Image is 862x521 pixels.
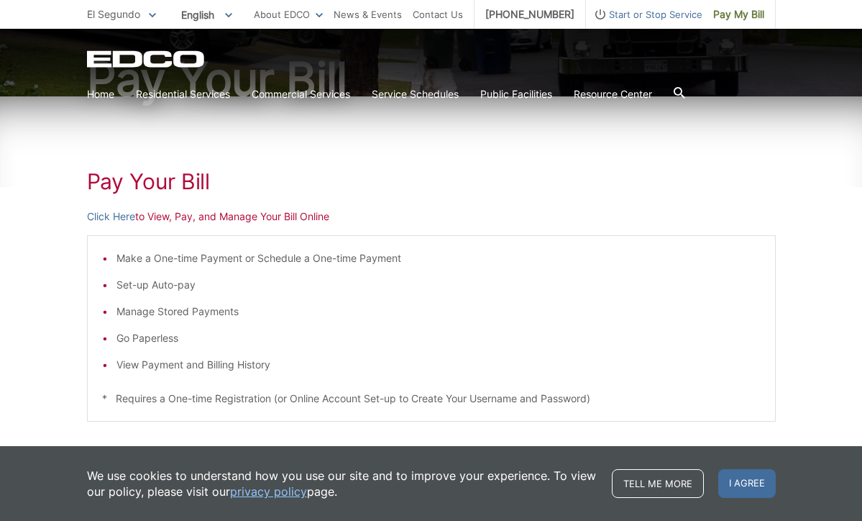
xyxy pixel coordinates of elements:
a: About EDCO [254,6,323,22]
a: Resource Center [574,86,652,102]
li: Go Paperless [116,330,761,346]
h1: Pay Your Bill [87,168,776,194]
a: Residential Services [136,86,230,102]
li: View Payment and Billing History [116,357,761,373]
p: We use cookies to understand how you use our site and to improve your experience. To view our pol... [87,468,597,499]
a: News & Events [334,6,402,22]
a: Click Here [87,209,135,225]
a: Commercial Services [252,86,350,102]
a: privacy policy [230,484,307,499]
a: Home [87,86,114,102]
p: to View, Pay, and Manage Your Bill Online [87,209,776,225]
li: Set-up Auto-pay [116,277,761,293]
p: * Requires a One-time Registration (or Online Account Set-up to Create Your Username and Password) [102,391,761,407]
li: Manage Stored Payments [116,304,761,320]
a: EDCD logo. Return to the homepage. [87,50,206,68]
p: - OR - [190,443,775,463]
li: Make a One-time Payment or Schedule a One-time Payment [116,250,761,266]
span: Pay My Bill [713,6,764,22]
span: El Segundo [87,8,140,20]
a: Contact Us [413,6,463,22]
a: Service Schedules [372,86,459,102]
span: English [170,3,243,27]
a: Public Facilities [480,86,552,102]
